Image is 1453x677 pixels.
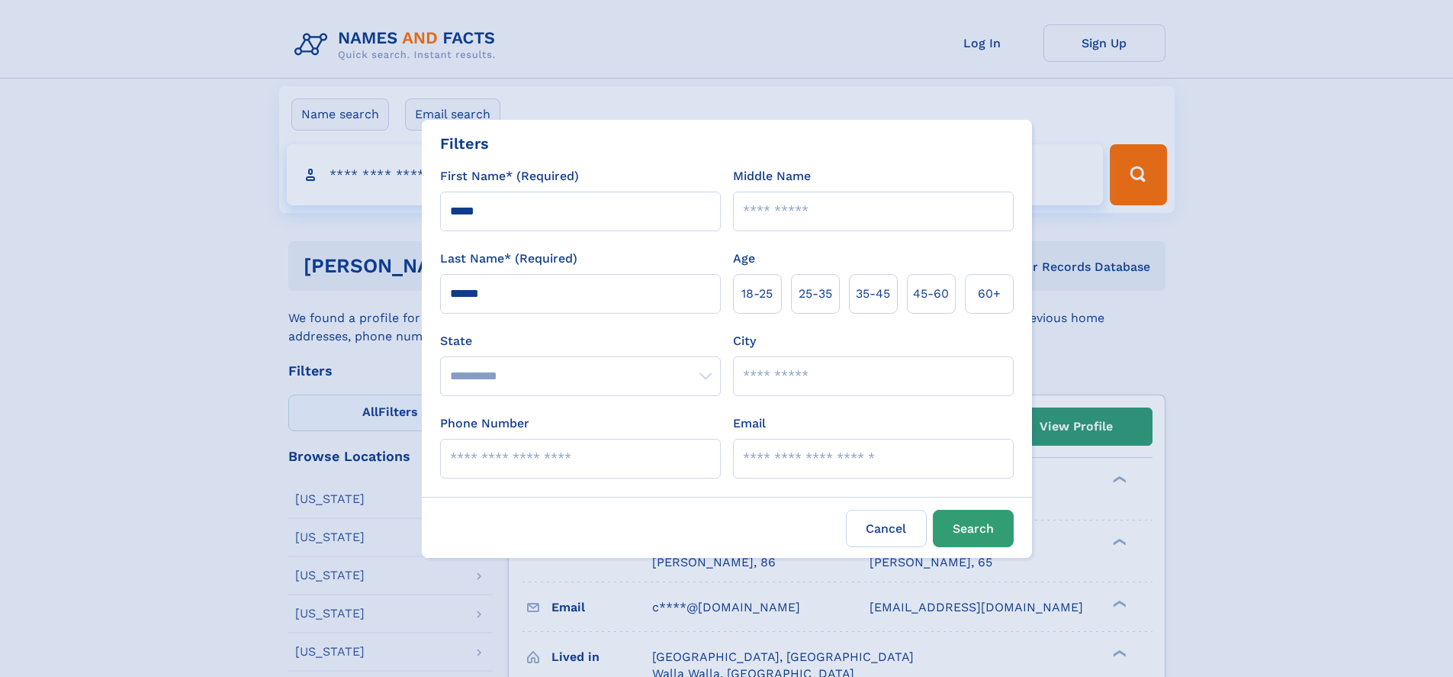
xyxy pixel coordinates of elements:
span: 35‑45 [856,285,890,303]
label: Age [733,250,755,268]
label: Middle Name [733,167,811,185]
span: 45‑60 [913,285,949,303]
label: Cancel [846,510,927,547]
div: Filters [440,132,489,155]
label: Email [733,414,766,433]
span: 18‑25 [741,285,773,303]
label: Phone Number [440,414,529,433]
label: First Name* (Required) [440,167,579,185]
span: 25‑35 [799,285,832,303]
label: Last Name* (Required) [440,250,577,268]
label: City [733,332,756,350]
label: State [440,332,721,350]
button: Search [933,510,1014,547]
span: 60+ [978,285,1001,303]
